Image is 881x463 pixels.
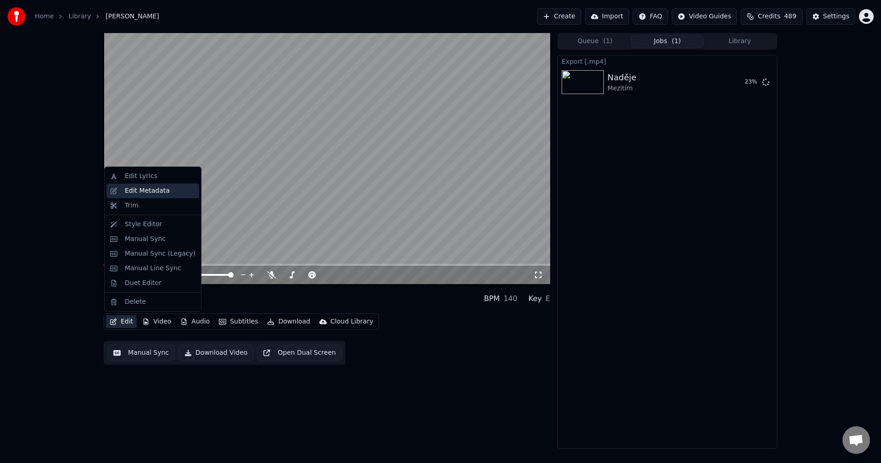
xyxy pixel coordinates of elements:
[537,8,581,25] button: Create
[603,37,613,46] span: ( 1 )
[546,293,550,304] div: E
[633,8,668,25] button: FAQ
[139,315,175,328] button: Video
[745,78,758,86] div: 23 %
[806,8,855,25] button: Settings
[484,293,500,304] div: BPM
[631,35,704,48] button: Jobs
[608,84,636,93] div: Mezitím
[125,186,170,195] div: Edit Metadata
[125,234,166,244] div: Manual Sync
[558,56,777,67] div: Export [.mp4]
[35,12,159,21] nav: breadcrumb
[125,279,162,288] div: Duet Editor
[703,35,776,48] button: Library
[107,345,175,361] button: Manual Sync
[215,315,262,328] button: Subtitles
[106,315,137,328] button: Edit
[608,71,636,84] div: Naděje
[106,12,159,21] span: [PERSON_NAME]
[559,35,631,48] button: Queue
[758,12,780,21] span: Credits
[330,317,373,326] div: Cloud Library
[784,12,797,21] span: 489
[177,315,213,328] button: Audio
[7,7,26,26] img: youka
[178,345,253,361] button: Download Video
[125,249,195,258] div: Manual Sync (Legacy)
[125,220,162,229] div: Style Editor
[104,288,136,301] div: Naděje
[257,345,342,361] button: Open Dual Screen
[104,301,136,310] div: Mezitím
[585,8,629,25] button: Import
[842,426,870,454] div: Otevřený chat
[503,293,518,304] div: 140
[125,297,146,307] div: Delete
[35,12,54,21] a: Home
[125,264,181,273] div: Manual Line Sync
[125,172,157,181] div: Edit Lyrics
[263,315,314,328] button: Download
[68,12,91,21] a: Library
[672,37,681,46] span: ( 1 )
[823,12,849,21] div: Settings
[529,293,542,304] div: Key
[741,8,802,25] button: Credits489
[672,8,737,25] button: Video Guides
[125,201,139,210] div: Trim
